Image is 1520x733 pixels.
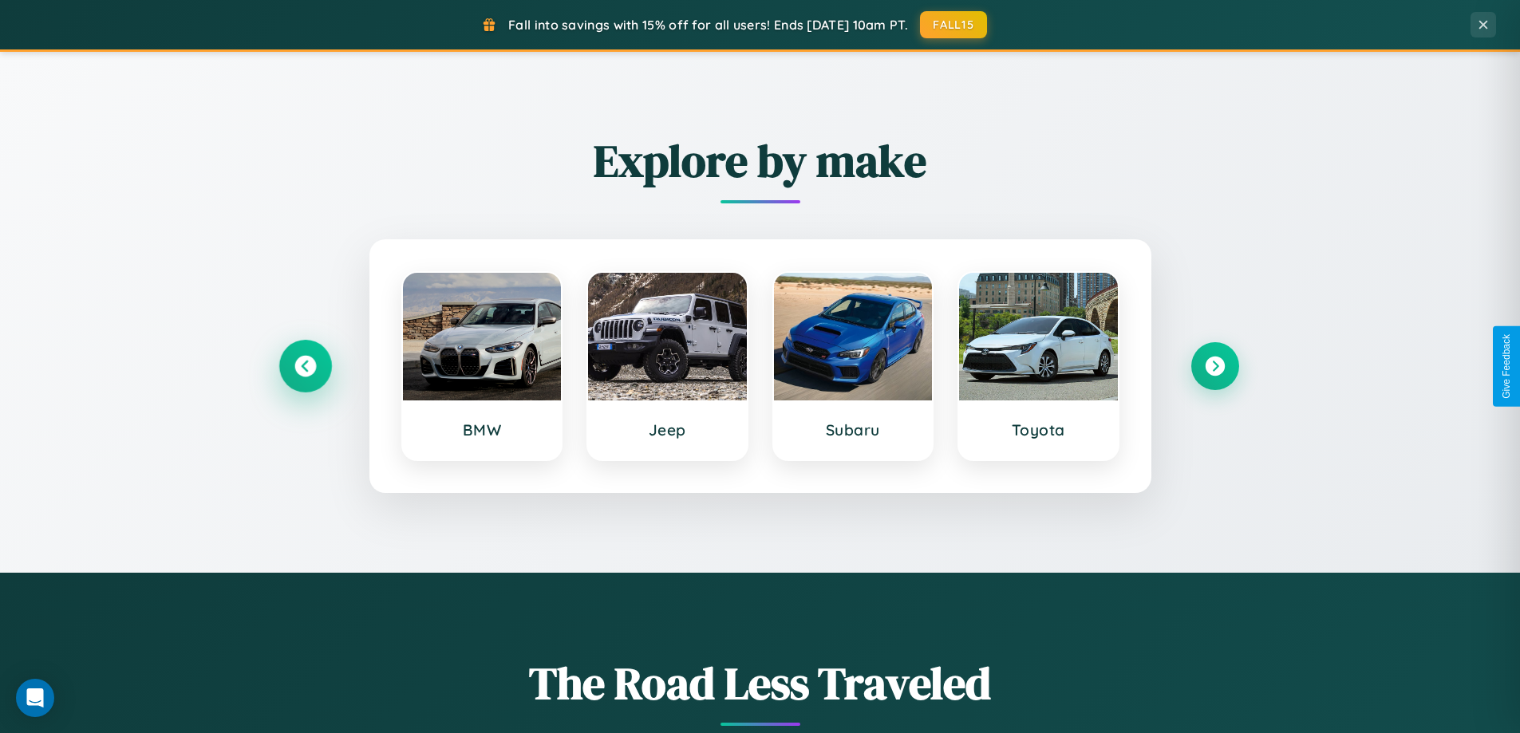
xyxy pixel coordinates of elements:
[16,679,54,717] div: Open Intercom Messenger
[282,652,1239,714] h1: The Road Less Traveled
[1501,334,1512,399] div: Give Feedback
[920,11,987,38] button: FALL15
[790,420,917,439] h3: Subaru
[604,420,731,439] h3: Jeep
[282,130,1239,191] h2: Explore by make
[419,420,546,439] h3: BMW
[508,17,908,33] span: Fall into savings with 15% off for all users! Ends [DATE] 10am PT.
[975,420,1102,439] h3: Toyota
